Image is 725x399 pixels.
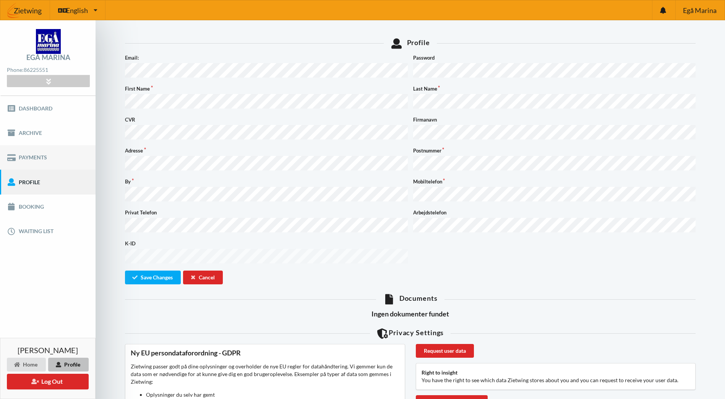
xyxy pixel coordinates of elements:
li: Oplysninger du selv har gemt [146,391,399,399]
div: Cancel [183,271,223,284]
span: [PERSON_NAME] [18,346,78,354]
label: K-ID [125,240,408,247]
label: Password [413,54,696,62]
button: Save Changes [125,271,181,284]
div: Request user data [416,344,474,358]
label: Adresse [125,147,408,154]
h3: Ingen dokumenter fundet [125,310,696,318]
div: Phone: [7,65,89,75]
label: Postnummer [413,147,696,154]
b: Right to insight [422,369,457,376]
label: Mobiltelefon [413,178,696,185]
div: Ny EU persondataforordning - GDPR [131,349,399,357]
label: Email: [125,54,408,62]
label: Privat Telefon [125,209,408,216]
span: English [66,7,88,14]
div: Profile [48,358,89,371]
label: Arbejdstelefon [413,209,696,216]
div: Privacy Settings [125,328,696,339]
div: Egå Marina [26,54,70,61]
div: Profile [125,38,696,49]
label: Firmanavn [413,116,696,123]
button: Log Out [7,374,89,389]
div: Home [7,358,46,371]
label: By [125,178,408,185]
label: First Name [125,85,408,92]
p: You have the right to see which data Zietwing stores about you and you can request to receive you... [422,376,690,384]
label: CVR [125,116,408,123]
img: logo [36,29,61,54]
strong: 86225551 [24,66,48,73]
span: Egå Marina [683,7,717,14]
div: Documents [125,294,696,304]
label: Last Name [413,85,696,92]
